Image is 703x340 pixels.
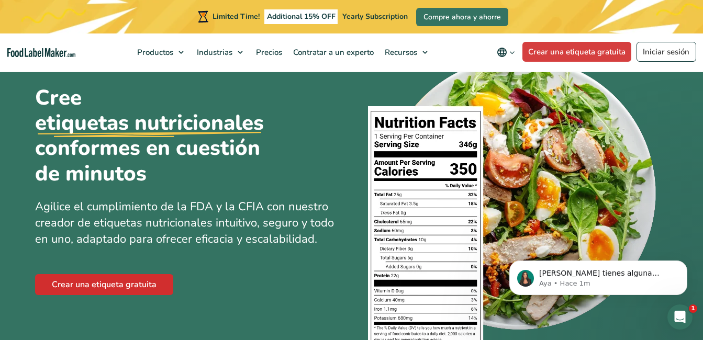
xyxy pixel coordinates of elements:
span: Additional 15% OFF [264,9,338,24]
a: Precios [251,33,285,71]
span: Yearly Subscription [342,12,408,21]
span: Productos [134,47,174,58]
a: Crear una etiqueta gratuita [522,42,632,62]
button: Change language [489,42,522,63]
h1: Cree conformes en cuestión de minutos [35,85,286,186]
iframe: Intercom live chat [667,304,693,330]
a: Iniciar sesión [637,42,696,62]
iframe: Intercom notifications mensaje [494,239,703,312]
u: etiquetas nutricionales [35,110,264,135]
a: Food Label Maker homepage [7,48,75,57]
a: Crear una etiqueta gratuita [35,274,173,295]
a: Contratar a un experto [288,33,377,71]
span: Industrias [194,47,233,58]
span: Recursos [382,47,418,58]
span: Agilice el cumplimiento de la FDA y la CFIA con nuestro creador de etiquetas nutricionales intuit... [35,199,334,247]
a: Compre ahora y ahorre [416,8,508,26]
span: Contratar a un experto [290,47,375,58]
a: Productos [132,33,189,71]
a: Recursos [380,33,433,71]
span: 1 [689,304,697,313]
span: Precios [253,47,283,58]
span: Limited Time! [213,12,260,21]
a: Industrias [192,33,248,71]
